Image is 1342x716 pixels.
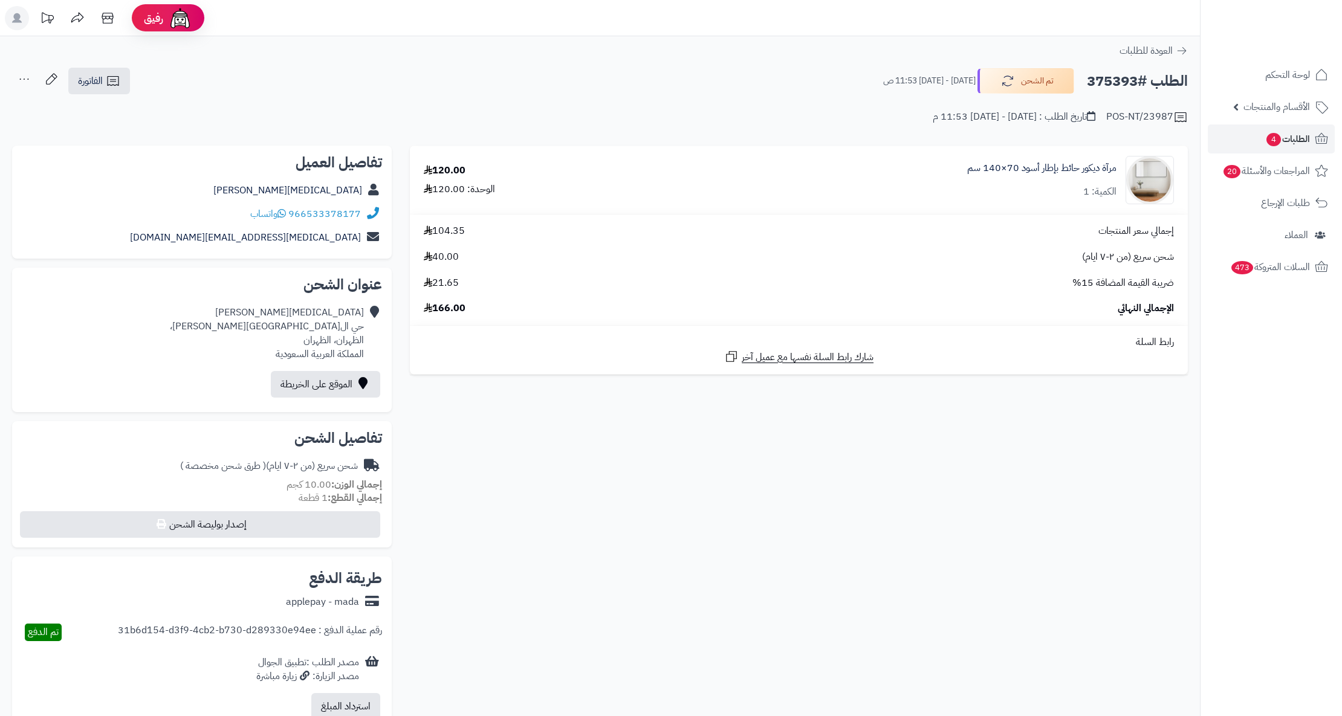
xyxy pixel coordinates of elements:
[1285,227,1308,244] span: العملاء
[424,276,459,290] span: 21.65
[1106,110,1188,124] div: POS-NT/23987
[331,477,382,492] strong: إجمالي الوزن:
[286,595,359,609] div: applepay - mada
[1230,260,1254,275] span: 473
[724,349,874,364] a: شارك رابط السلة نفسها مع عميل آخر
[32,6,62,33] a: تحديثات المنصة
[78,74,103,88] span: الفاتورة
[250,207,286,221] a: واتساب
[1082,250,1174,264] span: شحن سريع (من ٢-٧ ايام)
[118,624,382,641] div: رقم عملية الدفع : 31b6d154-d3f9-4cb2-b730-d289330e94ee
[1120,44,1173,58] span: العودة للطلبات
[1083,185,1117,199] div: الكمية: 1
[1243,98,1310,115] span: الأقسام والمنتجات
[68,68,130,94] a: الفاتورة
[1072,276,1174,290] span: ضريبة القيمة المضافة 15%
[22,431,382,445] h2: تفاصيل الشحن
[180,459,266,473] span: ( طرق شحن مخصصة )
[424,164,465,178] div: 120.00
[1208,253,1335,282] a: السلات المتروكة473
[1126,156,1173,204] img: 1753776948-1-90x90.jpg
[967,161,1117,175] a: مرآة ديكور حائط بإطار أسود 70×140 سم
[1208,124,1335,153] a: الطلبات4
[742,350,874,364] span: شارك رابط السلة نفسها مع عميل آخر
[424,224,465,238] span: 104.35
[424,302,465,315] span: 166.00
[256,656,359,683] div: مصدر الطلب :تطبيق الجوال
[1087,69,1188,94] h2: الطلب #375393
[1208,189,1335,218] a: طلبات الإرجاع
[213,183,362,198] a: [MEDICAL_DATA][PERSON_NAME]
[1230,259,1310,276] span: السلات المتروكة
[168,6,192,30] img: ai-face.png
[180,459,358,473] div: شحن سريع (من ٢-٧ ايام)
[1223,164,1242,179] span: 20
[22,155,382,170] h2: تفاصيل العميل
[977,68,1074,94] button: تم الشحن
[424,250,459,264] span: 40.00
[1098,224,1174,238] span: إجمالي سعر المنتجات
[1266,132,1282,147] span: 4
[271,371,380,398] a: الموقع على الخريطة
[1120,44,1188,58] a: العودة للطلبات
[1260,10,1331,36] img: logo-2.png
[1208,60,1335,89] a: لوحة التحكم
[170,306,364,361] div: [MEDICAL_DATA][PERSON_NAME] حي ال[GEOGRAPHIC_DATA][PERSON_NAME]، الظهران، الظهران المملكة العربية...
[1208,156,1335,185] a: المراجعات والأسئلة20
[299,491,382,505] small: 1 قطعة
[1208,221,1335,250] a: العملاء
[144,11,163,25] span: رفيق
[20,511,380,538] button: إصدار بوليصة الشحن
[933,110,1095,124] div: تاريخ الطلب : [DATE] - [DATE] 11:53 م
[1265,131,1310,147] span: الطلبات
[1265,66,1310,83] span: لوحة التحكم
[1118,302,1174,315] span: الإجمالي النهائي
[1222,163,1310,179] span: المراجعات والأسئلة
[256,669,359,683] div: مصدر الزيارة: زيارة مباشرة
[424,182,495,196] div: الوحدة: 120.00
[328,491,382,505] strong: إجمالي القطع:
[1261,195,1310,211] span: طلبات الإرجاع
[287,477,382,492] small: 10.00 كجم
[28,625,59,639] span: تم الدفع
[22,277,382,292] h2: عنوان الشحن
[883,75,976,87] small: [DATE] - [DATE] 11:53 ص
[309,571,382,585] h2: طريقة الدفع
[130,230,361,245] a: [MEDICAL_DATA][EMAIL_ADDRESS][DOMAIN_NAME]
[415,335,1183,349] div: رابط السلة
[288,207,361,221] a: 966533378177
